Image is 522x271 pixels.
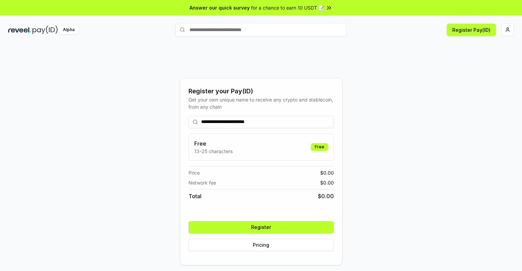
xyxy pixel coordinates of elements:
[194,148,233,155] p: 13-25 characters
[190,4,250,11] span: Answer our quick survey
[311,143,328,151] div: Free
[320,169,334,176] span: $ 0.00
[188,221,334,233] button: Register
[318,192,334,200] span: $ 0.00
[188,96,334,110] div: Get your own unique name to receive any crypto and stablecoin, from any chain
[59,26,78,34] div: Alpha
[32,26,58,34] img: pay_id
[447,24,496,36] button: Register Pay(ID)
[188,179,216,186] span: Network fee
[194,139,233,148] h3: Free
[188,192,201,200] span: Total
[188,169,200,176] span: Price
[320,179,334,186] span: $ 0.00
[8,26,31,34] img: reveel_dark
[188,86,334,96] div: Register your Pay(ID)
[251,4,324,11] span: for a chance to earn 10 USDT 📝
[188,239,334,251] button: Pricing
